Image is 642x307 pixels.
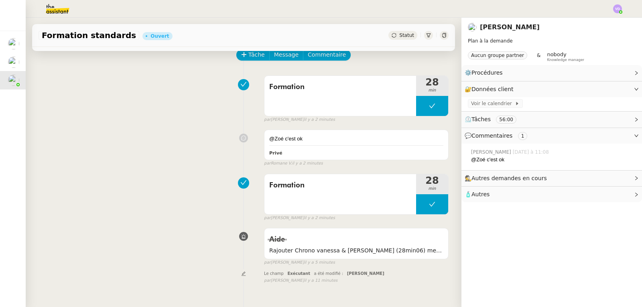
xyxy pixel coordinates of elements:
[465,132,530,139] span: 💬
[303,49,351,61] button: Commentaire
[461,65,642,81] div: ⚙️Procédures
[471,116,491,122] span: Tâches
[264,215,335,222] small: [PERSON_NAME]
[269,135,443,143] div: @Zoé c'est ok
[461,187,642,202] div: 🧴Autres
[471,148,513,156] span: [PERSON_NAME]
[496,116,516,124] nz-tag: 56:00
[269,81,411,93] span: Formation
[416,77,448,87] span: 28
[547,51,566,57] span: nobody
[264,259,335,266] small: [PERSON_NAME]
[471,175,547,181] span: Autres demandes en cours
[264,160,323,167] small: Romane V.
[150,34,169,39] div: Ouvert
[8,57,19,68] img: users%2FrssbVgR8pSYriYNmUDKzQX9syo02%2Favatar%2Fb215b948-7ecd-4adc-935c-e0e4aeaee93e
[264,116,271,123] span: par
[547,51,584,62] app-user-label: Knowledge manager
[471,156,636,164] div: @Zoé c'est ok
[465,68,506,77] span: ⚙️
[416,87,448,94] span: min
[248,50,265,59] span: Tâche
[274,50,299,59] span: Message
[547,58,584,62] span: Knowledge manager
[304,277,338,284] span: il y a 11 minutes
[468,51,527,59] nz-tag: Aucun groupe partner
[513,148,551,156] span: [DATE] à 11:08
[518,132,528,140] nz-tag: 1
[292,160,323,167] span: il y a 2 minutes
[471,86,514,92] span: Données client
[236,49,270,61] button: Tâche
[264,277,271,284] span: par
[304,259,335,266] span: il y a 5 minutes
[465,116,523,122] span: ⏲️
[537,51,540,62] span: &
[264,259,271,266] span: par
[304,116,335,123] span: il y a 2 minutes
[8,75,19,86] img: users%2FPPrFYTsEAUgQy5cK5MCpqKbOX8K2%2Favatar%2FCapture%20d%E2%80%99e%CC%81cran%202023-06-05%20a%...
[468,23,477,32] img: users%2FPPrFYTsEAUgQy5cK5MCpqKbOX8K2%2Favatar%2FCapture%20d%E2%80%99e%CC%81cran%202023-06-05%20a%...
[461,112,642,127] div: ⏲️Tâches 56:00
[347,271,384,276] span: [PERSON_NAME]
[461,81,642,97] div: 🔐Données client
[468,38,513,44] span: Plan à la demande
[264,271,284,276] span: Le champ
[480,23,540,31] a: [PERSON_NAME]
[314,271,343,276] span: a été modifié :
[471,132,512,139] span: Commentaires
[269,246,443,255] span: Rajouter Chrono vanessa & [PERSON_NAME] (28min06) merci !
[264,160,271,167] span: par
[308,50,346,59] span: Commentaire
[264,116,335,123] small: [PERSON_NAME]
[471,100,515,108] span: Voir le calendrier
[399,33,414,38] span: Statut
[613,4,622,13] img: svg
[461,128,642,144] div: 💬Commentaires 1
[461,171,642,186] div: 🕵️Autres demandes en cours
[465,175,551,181] span: 🕵️
[264,215,271,222] span: par
[416,185,448,192] span: min
[42,31,136,39] span: Formation standards
[269,49,303,61] button: Message
[304,215,335,222] span: il y a 2 minutes
[269,236,285,243] span: Aide
[471,69,503,76] span: Procédures
[264,277,337,284] small: [PERSON_NAME]
[8,38,19,49] img: users%2FhitvUqURzfdVsA8TDJwjiRfjLnH2%2Favatar%2Flogo-thermisure.png
[269,179,411,191] span: Formation
[465,191,490,197] span: 🧴
[465,85,517,94] span: 🔐
[287,271,310,276] span: Exécutant
[471,191,490,197] span: Autres
[416,176,448,185] span: 28
[269,150,282,156] b: Privé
